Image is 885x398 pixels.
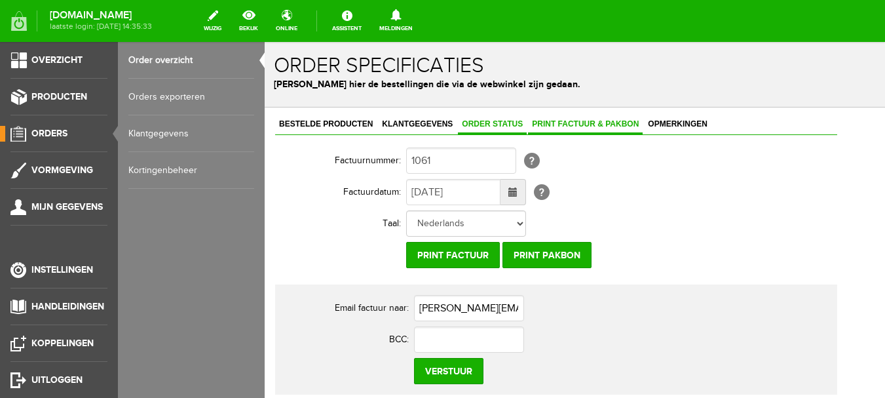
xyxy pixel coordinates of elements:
span: Handleidingen [31,301,104,312]
input: Print factuur [141,200,235,226]
a: Klantgegevens [128,115,254,152]
th: Email factuur naar: [18,250,149,282]
span: Vormgeving [31,165,93,176]
a: online [268,7,305,35]
span: Uitloggen [31,374,83,386]
span: Mijn gegevens [31,201,103,212]
a: Order overzicht [128,42,254,79]
span: laatste login: [DATE] 14:35:33 [50,23,152,30]
input: Print pakbon [238,200,327,226]
a: Order status [193,73,262,92]
span: Print factuur & pakbon [263,77,378,87]
a: Bestelde producten [10,73,112,92]
a: Klantgegevens [113,73,192,92]
span: Klantgegevens [113,77,192,87]
strong: [DOMAIN_NAME] [50,12,152,19]
span: Instellingen [31,264,93,275]
a: bekijk [231,7,266,35]
th: Factuurdatum: [10,134,141,166]
th: Factuurnummer: [10,103,141,134]
input: Verstuur [149,316,219,342]
a: Kortingenbeheer [128,152,254,189]
span: Orders [31,128,67,139]
a: Opmerkingen [379,73,447,92]
span: [?] [259,111,275,127]
th: Taal: [10,166,141,197]
a: Orders exporteren [128,79,254,115]
span: Bestelde producten [10,77,112,87]
span: Koppelingen [31,338,94,349]
a: Print factuur & pakbon [263,73,378,92]
th: BCC: [18,282,149,313]
span: Producten [31,91,87,102]
input: Datum tot... [141,137,236,163]
a: wijzig [196,7,229,35]
h1: Order specificaties [9,12,611,35]
p: [PERSON_NAME] hier de bestellingen die via de webwinkel zijn gedaan. [9,35,611,49]
span: Order status [193,77,262,87]
a: Meldingen [371,7,421,35]
a: Assistent [324,7,369,35]
span: Opmerkingen [379,77,447,87]
span: Overzicht [31,54,83,66]
span: [?] [269,142,285,158]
